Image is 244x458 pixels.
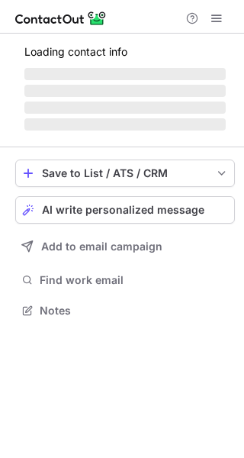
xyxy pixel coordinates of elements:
div: Save to List / ATS / CRM [42,167,208,179]
p: Loading contact info [24,46,226,58]
img: ContactOut v5.3.10 [15,9,107,27]
span: ‌ [24,102,226,114]
span: Add to email campaign [41,240,162,253]
span: Notes [40,304,229,318]
button: Add to email campaign [15,233,235,260]
span: Find work email [40,273,229,287]
span: ‌ [24,118,226,131]
button: Notes [15,300,235,321]
button: save-profile-one-click [15,160,235,187]
span: AI write personalized message [42,204,204,216]
button: Find work email [15,269,235,291]
button: AI write personalized message [15,196,235,224]
span: ‌ [24,85,226,97]
span: ‌ [24,68,226,80]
